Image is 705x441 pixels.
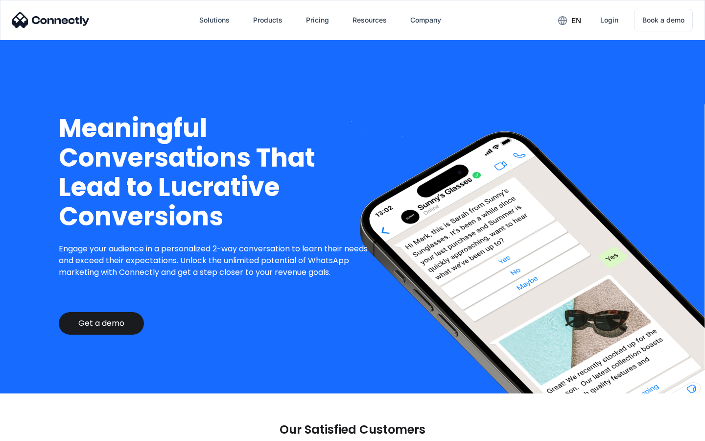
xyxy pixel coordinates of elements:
a: Pricing [298,8,337,32]
div: Resources [352,13,387,27]
p: Our Satisfied Customers [280,423,425,437]
p: Engage your audience in a personalized 2-way conversation to learn their needs and exceed their e... [59,243,376,278]
div: Products [253,13,282,27]
div: Company [410,13,441,27]
h1: Meaningful Conversations That Lead to Lucrative Conversions [59,114,376,231]
a: Login [592,8,626,32]
a: Book a demo [634,9,693,31]
ul: Language list [20,424,59,438]
div: Login [600,13,618,27]
a: Get a demo [59,312,144,335]
div: Get a demo [78,318,124,328]
div: Pricing [306,13,329,27]
div: Solutions [199,13,230,27]
div: en [571,14,581,27]
aside: Language selected: English [10,424,59,438]
img: Connectly Logo [12,12,90,28]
